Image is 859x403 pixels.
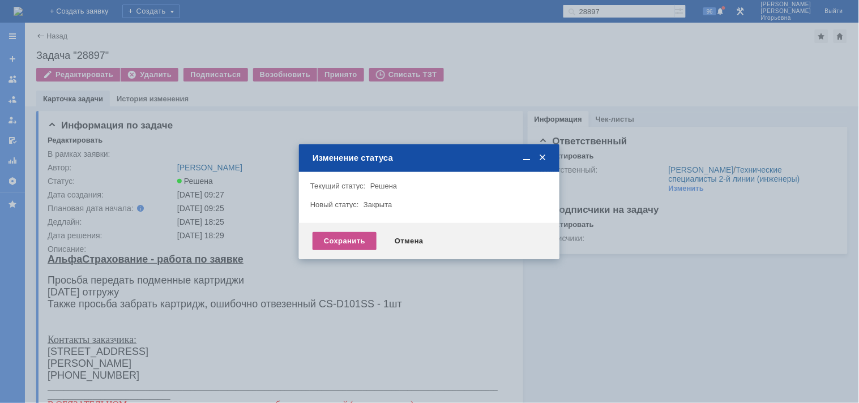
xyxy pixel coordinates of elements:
label: Текущий статус: [310,182,365,190]
div: Изменение статуса [313,153,548,163]
span: Решена [370,182,397,190]
span: Закрыть [537,153,548,163]
label: Новый статус: [310,200,359,209]
span: Свернуть (Ctrl + M) [521,153,532,163]
span: Закрыта [364,200,392,209]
